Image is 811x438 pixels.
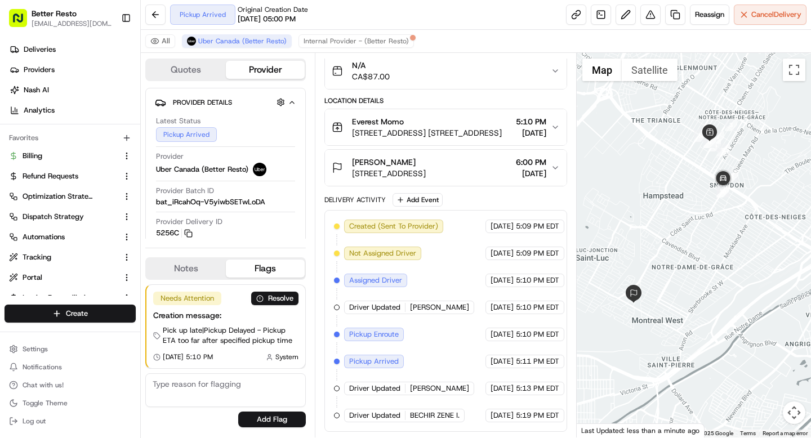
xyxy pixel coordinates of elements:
[410,302,469,312] span: [PERSON_NAME]
[740,430,756,436] a: Terms
[173,98,232,107] span: Provider Details
[23,252,51,262] span: Tracking
[35,175,82,184] span: Regen Pajulas
[516,410,559,421] span: 5:19 PM EDT
[9,191,118,202] a: Optimization Strategy
[622,59,678,81] button: Show satellite imagery
[23,175,32,184] img: 1736555255976-a54dd68f-1ca7-489b-9aae-adbdc363a1c4
[726,169,738,182] div: 8
[32,8,77,19] button: Better Resto
[24,85,49,95] span: Nash AI
[491,410,514,421] span: [DATE]
[238,412,306,427] button: Add Flag
[23,171,78,181] span: Refund Requests
[182,34,292,48] button: Uber Canada (Better Resto)
[29,73,186,84] input: Clear
[5,81,140,99] a: Nash AI
[349,356,399,367] span: Pickup Arrived
[156,228,193,238] button: 5256C
[275,352,298,361] span: System
[66,309,88,319] span: Create
[5,129,136,147] div: Favorites
[5,248,136,266] button: Tracking
[156,197,265,207] span: bat_iRcahOq-V5yiwbSETwLoDA
[191,111,205,124] button: Start new chat
[5,208,136,226] button: Dispatch Strategy
[112,279,136,288] span: Pylon
[580,423,617,437] img: Google
[516,302,559,312] span: 5:10 PM EDT
[695,10,724,20] span: Reassign
[24,65,55,75] span: Providers
[51,108,185,119] div: Start new chat
[37,205,41,214] span: •
[23,151,42,161] span: Billing
[156,186,214,196] span: Provider Batch ID
[352,157,416,168] span: [PERSON_NAME]
[516,248,559,258] span: 5:09 PM EDT
[304,37,409,46] span: Internal Provider - (Better Resto)
[694,129,706,142] div: 5
[325,109,566,145] button: Everest Momo[STREET_ADDRESS] [STREET_ADDRESS]5:10 PM[DATE]
[352,168,426,179] span: [STREET_ADDRESS]
[23,399,68,408] span: Toggle Theme
[95,253,104,262] div: 💻
[11,11,34,34] img: Nash
[156,116,200,126] span: Latest Status
[516,383,559,394] span: 5:13 PM EDT
[91,247,185,267] a: 💻API Documentation
[5,305,136,323] button: Create
[51,119,155,128] div: We're available if you need us!
[410,410,460,421] span: BECHIR ZENE I.
[717,185,729,197] div: 9
[23,212,84,222] span: Dispatch Strategy
[187,37,196,46] img: uber-new-logo.jpeg
[725,119,737,131] div: 3
[23,293,93,303] span: Invoice Reconciliation
[352,127,502,138] span: [STREET_ADDRESS] [STREET_ADDRESS]
[153,310,298,321] div: Creation message:
[5,289,136,307] button: Invoice Reconciliation
[763,430,808,436] a: Report a map error
[324,195,386,204] div: Delivery Activity
[703,136,716,148] div: 6
[516,221,559,231] span: 5:09 PM EDT
[23,345,48,354] span: Settings
[32,19,112,28] button: [EMAIL_ADDRESS][DOMAIN_NAME]
[11,253,20,262] div: 📗
[580,423,617,437] a: Open this area in Google Maps (opens a new window)
[84,175,88,184] span: •
[349,221,438,231] span: Created (Sent To Provider)
[238,5,308,14] span: Original Creation Date
[712,131,724,144] div: 1
[352,71,390,82] span: CA$87.00
[43,205,66,214] span: [DATE]
[238,14,296,24] span: [DATE] 05:00 PM
[298,34,414,48] button: Internal Provider - (Better Resto)
[5,147,136,165] button: Billing
[393,193,443,207] button: Add Event
[91,175,114,184] span: [DATE]
[349,383,400,394] span: Driver Updated
[251,292,298,305] button: Resolve
[9,212,118,222] a: Dispatch Strategy
[106,252,181,263] span: API Documentation
[349,302,400,312] span: Driver Updated
[516,168,546,179] span: [DATE]
[491,221,514,231] span: [DATE]
[577,423,705,437] div: Last Updated: less than a minute ago
[9,252,118,262] a: Tracking
[23,191,93,202] span: Optimization Strategy
[155,93,296,111] button: Provider Details
[163,352,213,361] span: [DATE] 5:10 PM
[146,260,226,278] button: Notes
[145,34,175,48] button: All
[491,275,514,285] span: [DATE]
[9,151,118,161] a: Billing
[24,105,55,115] span: Analytics
[5,377,136,393] button: Chat with us!
[349,275,402,285] span: Assigned Driver
[708,139,721,151] div: 4
[79,279,136,288] a: Powered byPylon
